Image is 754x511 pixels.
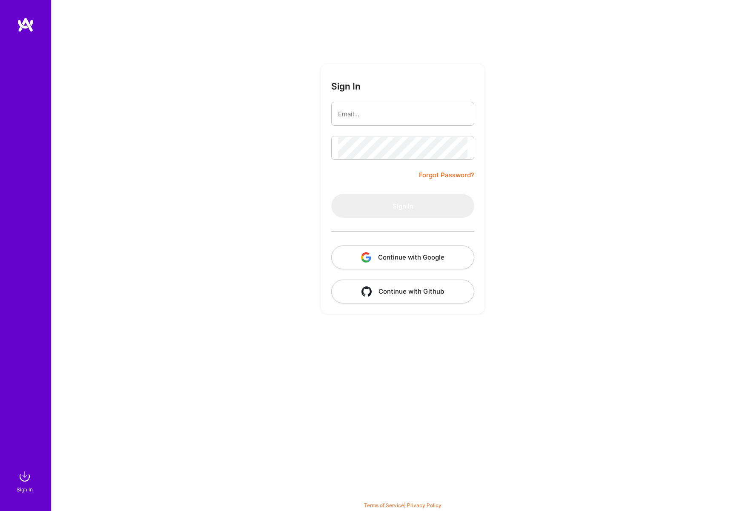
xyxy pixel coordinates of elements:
button: Continue with Google [331,245,474,269]
a: Privacy Policy [407,502,442,508]
img: sign in [16,468,33,485]
h3: Sign In [331,81,361,92]
img: icon [361,286,372,297]
img: icon [361,252,371,263]
input: Email... [338,103,467,125]
a: Terms of Service [364,502,404,508]
div: Sign In [17,485,33,494]
span: | [364,502,442,508]
a: sign inSign In [18,468,33,494]
img: logo [17,17,34,32]
button: Continue with Github [331,280,474,303]
div: © 2025 ATeams Inc., All rights reserved. [51,485,754,507]
a: Forgot Password? [419,170,474,180]
button: Sign In [331,194,474,218]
